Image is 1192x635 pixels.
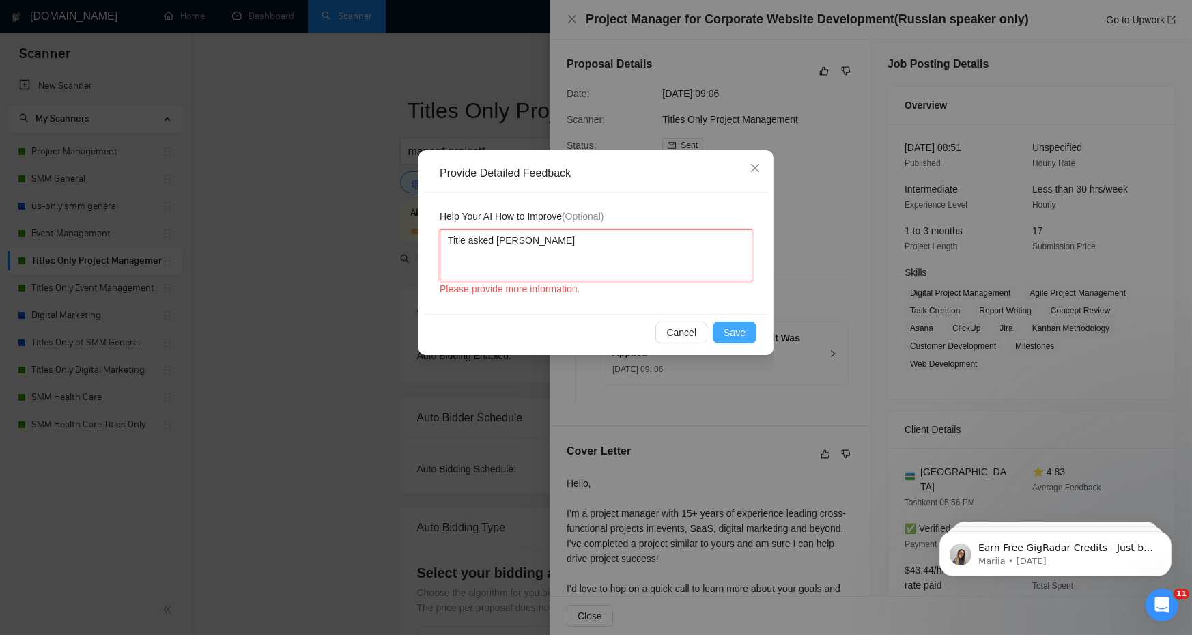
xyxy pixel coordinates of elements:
textarea: Title asked fdor [440,229,752,281]
iframe: Intercom notifications message [919,503,1192,598]
span: Help Your AI How to Improve [440,209,604,224]
div: Please provide more information. [440,281,752,296]
span: 11 [1174,589,1189,599]
span: (Optional) [562,211,604,222]
button: Cancel [655,322,707,343]
button: Close [737,150,774,187]
div: Provide Detailed Feedback [440,166,762,181]
span: Save [724,325,746,340]
span: Cancel [666,325,696,340]
button: Save [713,322,756,343]
span: close [750,163,761,173]
iframe: Intercom live chat [1146,589,1178,621]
